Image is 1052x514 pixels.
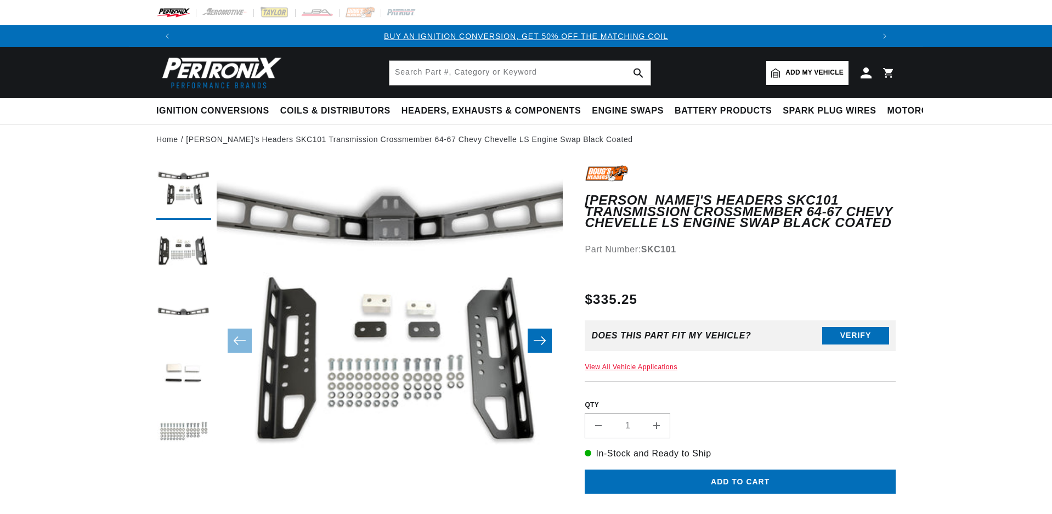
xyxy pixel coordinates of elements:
slideshow-component: Translation missing: en.sections.announcements.announcement_bar [129,25,923,47]
button: search button [626,61,651,85]
span: Add my vehicle [785,67,844,78]
button: Load image 4 in gallery view [156,346,211,401]
button: Slide left [228,329,252,353]
a: View All Vehicle Applications [585,363,677,371]
span: Spark Plug Wires [783,105,876,117]
summary: Spark Plug Wires [777,98,881,124]
summary: Ignition Conversions [156,98,275,124]
button: Verify [822,327,889,344]
summary: Coils & Distributors [275,98,396,124]
span: $335.25 [585,290,637,309]
span: Engine Swaps [592,105,664,117]
img: Pertronix [156,54,282,92]
div: 1 of 3 [178,30,874,42]
summary: Headers, Exhausts & Components [396,98,586,124]
button: Translation missing: en.sections.announcements.next_announcement [874,25,896,47]
span: Motorcycle [887,105,953,117]
div: Announcement [178,30,874,42]
span: Headers, Exhausts & Components [401,105,581,117]
button: Load image 1 in gallery view [156,165,211,220]
summary: Engine Swaps [586,98,669,124]
a: Home [156,133,178,145]
button: Slide right [528,329,552,353]
span: Coils & Distributors [280,105,391,117]
button: Translation missing: en.sections.announcements.previous_announcement [156,25,178,47]
div: Part Number: [585,242,896,257]
a: Add my vehicle [766,61,849,85]
button: Load image 3 in gallery view [156,286,211,341]
button: Add to cart [585,470,896,494]
a: [PERSON_NAME]'s Headers SKC101 Transmission Crossmember 64-67 Chevy Chevelle LS Engine Swap Black... [186,133,632,145]
label: QTY [585,400,896,410]
h1: [PERSON_NAME]'s Headers SKC101 Transmission Crossmember 64-67 Chevy Chevelle LS Engine Swap Black... [585,195,896,228]
summary: Battery Products [669,98,777,124]
strong: SKC101 [641,245,676,254]
div: Does This part fit My vehicle? [591,331,751,341]
input: Search Part #, Category or Keyword [389,61,651,85]
span: Ignition Conversions [156,105,269,117]
summary: Motorcycle [882,98,958,124]
button: Load image 2 in gallery view [156,225,211,280]
button: Load image 5 in gallery view [156,406,211,461]
nav: breadcrumbs [156,133,896,145]
a: BUY AN IGNITION CONVERSION, GET 50% OFF THE MATCHING COIL [384,32,668,41]
span: Battery Products [675,105,772,117]
p: In-Stock and Ready to Ship [585,447,896,461]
